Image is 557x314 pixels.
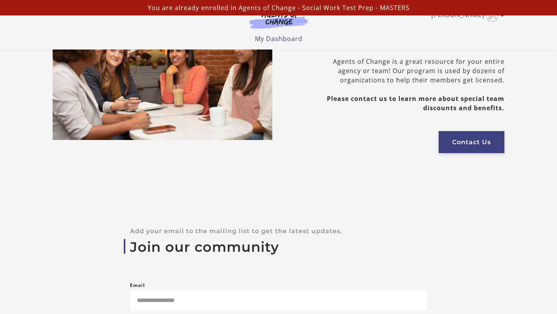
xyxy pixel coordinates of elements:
p: Add your email to the mailing list to get the latest updates. [130,227,427,235]
a: My Dashboard [255,34,302,43]
p: You are already enrolled in Agents of Change - Social Work Test Prep - MASTERS [3,3,554,12]
a: Toggle menu [431,9,501,22]
h2: Join our community [130,239,427,255]
b: Please contact us to learn more about special team discounts and benefits. [327,94,504,112]
a: Contact Us [439,131,504,153]
img: Agents of Change Logo [241,11,316,29]
div: Agents of Change is a great resource for your entire agency or team! Our program is used by dozen... [309,57,504,113]
label: Email [130,282,145,288]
